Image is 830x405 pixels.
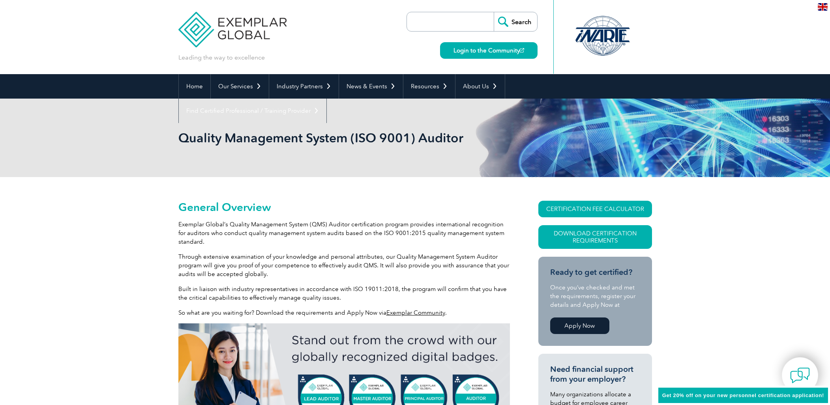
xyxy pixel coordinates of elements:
a: Login to the Community [440,42,538,59]
p: So what are you waiting for? Download the requirements and Apply Now via . [178,308,510,317]
img: contact-chat.png [790,366,810,385]
a: Resources [403,74,455,99]
a: Our Services [211,74,269,99]
a: About Us [455,74,505,99]
p: Through extensive examination of your knowledge and personal attributes, our Quality Management S... [178,252,510,278]
p: Once you’ve checked and met the requirements, register your details and Apply Now at [550,283,640,309]
input: Search [494,12,537,31]
p: Leading the way to excellence [178,53,265,62]
a: Home [179,74,210,99]
span: Get 20% off on your new personnel certification application! [662,392,824,398]
a: Exemplar Community [386,309,445,316]
h1: Quality Management System (ISO 9001) Auditor [178,130,482,146]
h3: Ready to get certified? [550,267,640,277]
img: open_square.png [520,48,524,52]
h3: Need financial support from your employer? [550,364,640,384]
a: News & Events [339,74,403,99]
a: CERTIFICATION FEE CALCULATOR [538,201,652,217]
a: Industry Partners [269,74,339,99]
h2: General Overview [178,201,510,213]
a: Download Certification Requirements [538,225,652,249]
a: Apply Now [550,317,609,334]
img: en [818,3,828,11]
p: Built in liaison with industry representatives in accordance with ISO 19011:2018, the program wil... [178,285,510,302]
a: Find Certified Professional / Training Provider [179,99,326,123]
p: Exemplar Global’s Quality Management System (QMS) Auditor certification program provides internat... [178,220,510,246]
